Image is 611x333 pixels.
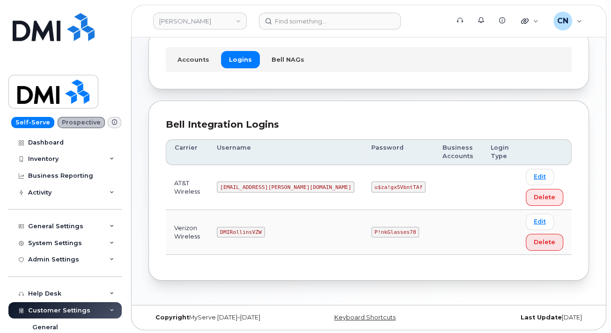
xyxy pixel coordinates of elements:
[155,314,189,321] strong: Copyright
[166,165,208,210] td: AT&T Wireless
[363,139,434,165] th: Password
[221,51,260,68] a: Logins
[148,314,295,321] div: MyServe [DATE]–[DATE]
[434,139,482,165] th: Business Accounts
[547,12,589,30] div: Connor Nguyen
[264,51,312,68] a: Bell NAGs
[371,227,419,238] code: P!nkGlasses78
[217,181,354,193] code: [EMAIL_ADDRESS][PERSON_NAME][DOMAIN_NAME]
[208,139,363,165] th: Username
[166,210,208,255] td: Verizon Wireless
[557,15,568,27] span: CN
[153,13,247,29] a: Rollins
[515,12,545,30] div: Quicklinks
[534,193,555,202] span: Delete
[534,238,555,246] span: Delete
[442,314,589,321] div: [DATE]
[526,189,563,206] button: Delete
[166,139,208,165] th: Carrier
[259,13,401,29] input: Find something...
[526,169,554,185] a: Edit
[482,139,517,165] th: Login Type
[526,214,554,230] a: Edit
[371,181,426,193] code: u$za!gx5VbntTAf
[334,314,396,321] a: Keyboard Shortcuts
[526,234,563,251] button: Delete
[166,118,572,131] div: Bell Integration Logins
[217,227,265,238] code: DMIRollinsVZW
[169,51,217,68] a: Accounts
[521,314,562,321] strong: Last Update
